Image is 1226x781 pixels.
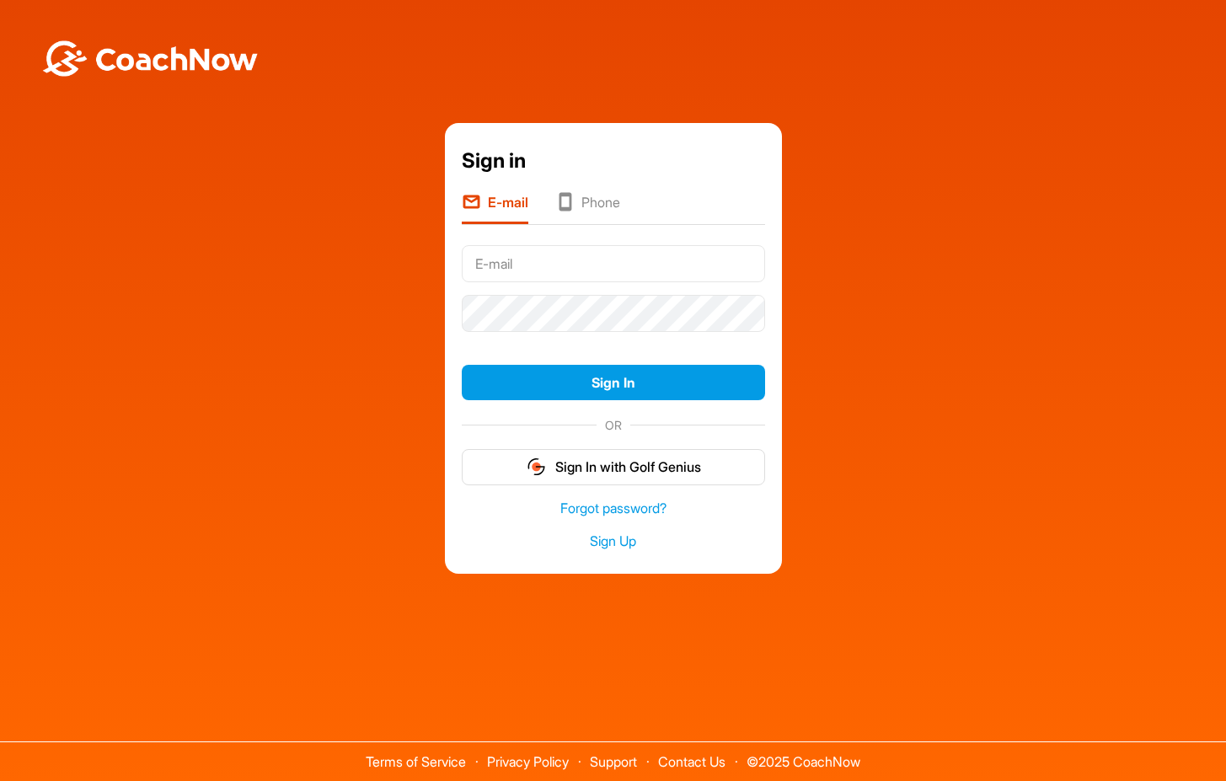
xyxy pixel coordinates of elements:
[526,457,547,477] img: gg_logo
[462,532,765,551] a: Sign Up
[462,146,765,176] div: Sign in
[462,192,528,224] li: E-mail
[487,753,569,770] a: Privacy Policy
[738,742,869,768] span: © 2025 CoachNow
[462,365,765,401] button: Sign In
[366,753,466,770] a: Terms of Service
[40,40,260,77] img: BwLJSsUCoWCh5upNqxVrqldRgqLPVwmV24tXu5FoVAoFEpwwqQ3VIfuoInZCoVCoTD4vwADAC3ZFMkVEQFDAAAAAElFTkSuQmCC
[658,753,725,770] a: Contact Us
[590,753,637,770] a: Support
[462,245,765,282] input: E-mail
[462,449,765,485] button: Sign In with Golf Genius
[555,192,620,224] li: Phone
[462,499,765,518] a: Forgot password?
[597,416,630,434] span: OR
